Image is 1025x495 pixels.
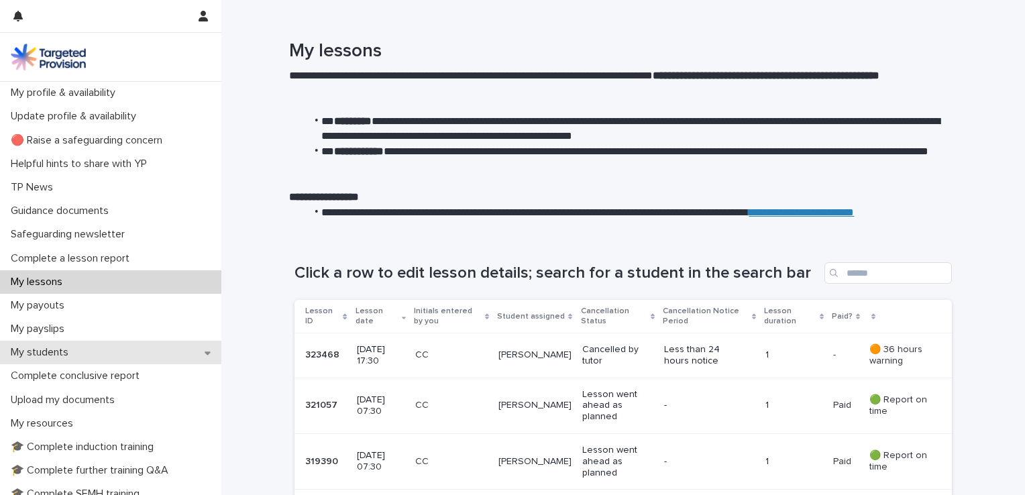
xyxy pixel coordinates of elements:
[415,349,488,361] p: CC
[498,456,572,467] p: [PERSON_NAME]
[5,464,179,477] p: 🎓 Complete further training Q&A
[5,158,158,170] p: Helpful hints to share with YP
[5,299,75,312] p: My payouts
[5,323,75,335] p: My payslips
[664,344,739,367] p: Less than 24 hours notice
[5,252,140,265] p: Complete a lesson report
[305,397,340,411] p: 321057
[11,44,86,70] img: M5nRWzHhSzIhMunXDL62
[294,264,819,283] h1: Click a row to edit lesson details; search for a student in the search bar
[824,262,952,284] input: Search
[305,347,342,361] p: 323468
[294,333,952,378] tr: 323468323468 [DATE] 17:30CC[PERSON_NAME]Cancelled by tutorLess than 24 hours notice1-- 🟠 36 hours...
[582,389,654,423] p: Lesson went ahead as planned
[582,445,654,478] p: Lesson went ahead as planned
[869,344,930,367] p: 🟠 36 hours warning
[294,378,952,433] tr: 321057321057 [DATE] 07:30CC[PERSON_NAME]Lesson went ahead as planned-1PaidPaid 🟢 Report on time
[832,309,853,324] p: Paid?
[764,304,816,329] p: Lesson duration
[765,349,822,361] p: 1
[833,347,839,361] p: -
[664,456,739,467] p: -
[869,394,930,417] p: 🟢 Report on time
[289,40,947,63] h1: My lessons
[5,110,147,123] p: Update profile & availability
[5,276,73,288] p: My lessons
[869,450,930,473] p: 🟢 Report on time
[415,400,488,411] p: CC
[664,400,739,411] p: -
[357,344,404,367] p: [DATE] 17:30
[357,450,404,473] p: [DATE] 07:30
[357,394,404,417] p: [DATE] 07:30
[305,453,341,467] p: 319390
[498,400,572,411] p: [PERSON_NAME]
[5,346,79,359] p: My students
[498,349,572,361] p: [PERSON_NAME]
[5,205,119,217] p: Guidance documents
[765,456,822,467] p: 1
[414,304,482,329] p: Initials entered by you
[765,400,822,411] p: 1
[5,394,125,406] p: Upload my documents
[5,134,173,147] p: 🔴 Raise a safeguarding concern
[5,370,150,382] p: Complete conclusive report
[5,441,164,453] p: 🎓 Complete induction training
[305,304,339,329] p: Lesson ID
[294,434,952,490] tr: 319390319390 [DATE] 07:30CC[PERSON_NAME]Lesson went ahead as planned-1PaidPaid 🟢 Report on time
[663,304,749,329] p: Cancellation Notice Period
[5,87,126,99] p: My profile & availability
[833,453,854,467] p: Paid
[581,304,647,329] p: Cancellation Status
[5,228,136,241] p: Safeguarding newsletter
[497,309,565,324] p: Student assigned
[356,304,398,329] p: Lesson date
[5,181,64,194] p: TP News
[415,456,488,467] p: CC
[5,417,84,430] p: My resources
[833,397,854,411] p: Paid
[582,344,654,367] p: Cancelled by tutor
